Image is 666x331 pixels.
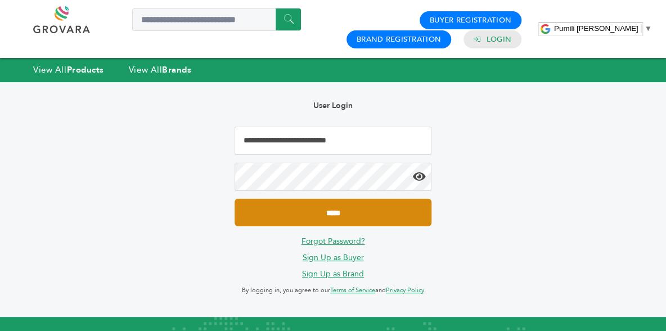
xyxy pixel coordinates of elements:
strong: Products [67,64,104,75]
a: Buyer Registration [430,15,511,25]
span: ​ [641,24,641,33]
a: Login [486,34,511,44]
p: By logging in, you agree to our and [235,284,431,297]
a: Privacy Policy [386,286,424,294]
a: View AllProducts [33,64,104,75]
a: Forgot Password? [301,236,365,247]
a: Pumili [PERSON_NAME]​ [554,24,652,33]
b: User Login [313,100,353,111]
strong: Brands [162,64,191,75]
input: Search a product or brand... [132,8,301,31]
a: Sign Up as Buyer [303,252,364,263]
span: Pumili [PERSON_NAME] [554,24,638,33]
a: Brand Registration [357,34,441,44]
a: View AllBrands [129,64,192,75]
input: Email Address [235,127,431,155]
input: Password [235,163,431,191]
a: Sign Up as Brand [302,269,364,279]
span: ▼ [644,24,651,33]
a: Terms of Service [330,286,375,294]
